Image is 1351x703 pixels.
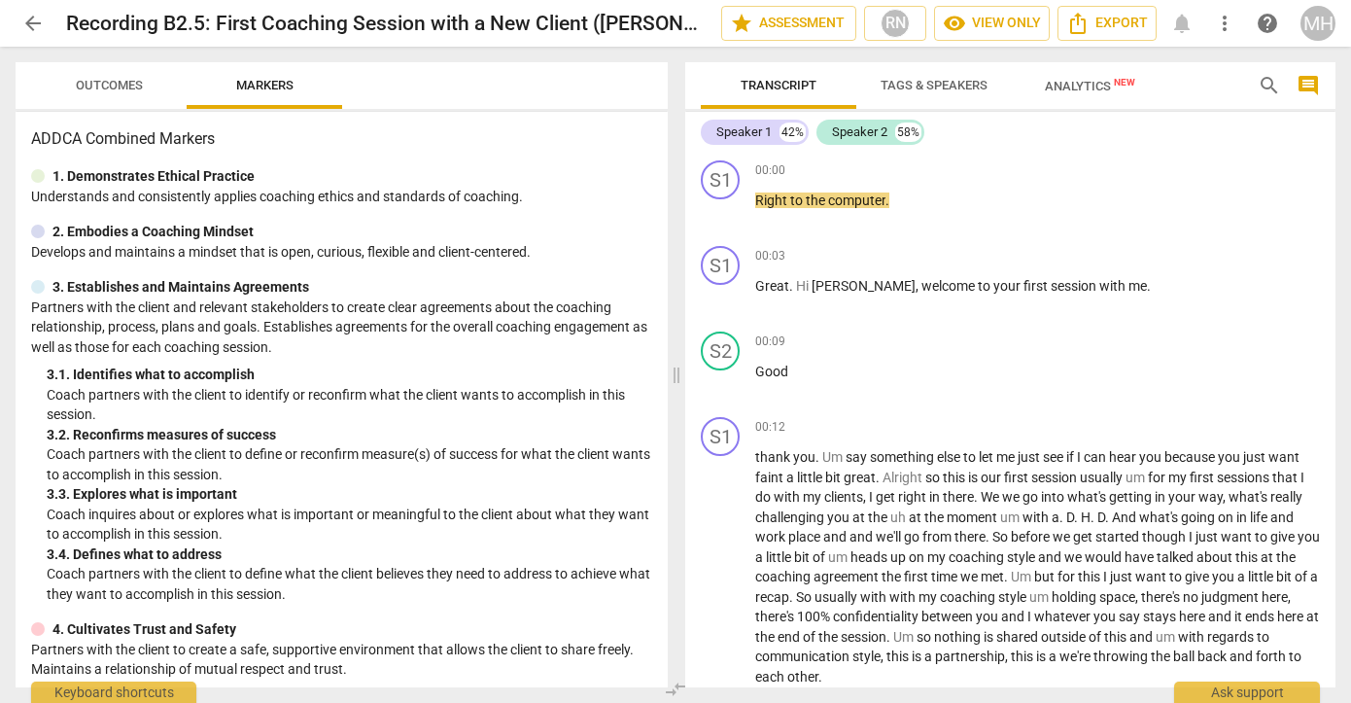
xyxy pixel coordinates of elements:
span: the [806,193,828,208]
span: I [869,489,876,505]
span: throwing [1093,649,1151,664]
p: Coach partners with the client to define or reconfirm measure(s) of success for what the client w... [47,444,652,484]
p: Develops and maintains a mindset that is open, curious, flexible and client-centered. [31,242,652,263]
span: into [1041,489,1067,505]
span: place [788,529,823,545]
span: life [1250,510,1270,525]
span: Tags & Speakers [881,78,987,92]
span: a [1237,569,1248,584]
span: . [876,470,883,485]
span: let [979,449,996,465]
span: there [954,529,986,545]
span: to [1257,629,1269,645]
span: little [1248,569,1276,584]
span: shared [996,629,1041,645]
div: 42% [779,123,806,142]
span: bit [794,549,813,565]
span: this [886,649,912,664]
span: of [813,549,828,565]
span: this [1235,549,1261,565]
span: go [904,529,922,545]
p: Understands and consistently applies coaching ethics and standards of coaching. [31,187,652,207]
span: and [849,529,876,545]
span: challenging [755,510,827,525]
span: started [1095,529,1142,545]
span: a [1049,649,1059,664]
span: help [1256,12,1279,35]
span: D [1097,510,1105,525]
span: outside [1041,629,1089,645]
span: great [844,470,876,485]
span: more_vert [1213,12,1236,35]
span: it [1234,609,1245,624]
span: get [876,489,898,505]
p: Coach inquires about or explores what is important or meaningful to the client about what they wa... [47,505,652,545]
span: . [1147,278,1151,294]
span: Transcript [741,78,816,92]
span: in [1236,510,1250,525]
span: way [1198,489,1223,505]
span: there's [1141,589,1183,605]
button: Assessment [721,6,856,41]
span: met [981,569,1004,584]
span: . [789,278,796,294]
span: else [937,449,963,465]
span: something [870,449,937,465]
span: see [1043,449,1066,465]
span: but [1034,569,1057,584]
div: Change speaker [701,417,740,456]
div: 3. 1. Identifies what to accomplish [47,365,652,385]
div: Ask support [1174,682,1320,703]
span: Great [755,278,789,294]
span: style [998,589,1029,605]
span: say [846,449,870,465]
span: computer [828,193,885,208]
span: of [1089,629,1104,645]
span: star [730,12,753,35]
span: we [1002,489,1022,505]
span: for [1057,569,1078,584]
span: give [1185,569,1212,584]
span: and [1129,629,1156,645]
span: confidentiality [833,609,921,624]
span: So [796,589,814,605]
span: have [1125,549,1157,565]
span: really [1270,489,1302,505]
span: with [1022,510,1052,525]
span: , [1005,649,1011,664]
span: the [755,629,778,645]
span: the [818,629,841,645]
span: just [1018,449,1043,465]
span: up [890,549,909,565]
span: bit [825,470,844,485]
span: 100% [797,609,833,624]
span: want [1135,569,1169,584]
span: Filler word [1029,589,1052,605]
span: sessions [1217,470,1272,485]
span: to [978,278,993,294]
span: for [1148,470,1168,485]
p: 4. Cultivates Trust and Safety [52,619,236,640]
span: want [1221,529,1255,545]
span: this [1011,649,1036,664]
span: my [803,489,824,505]
span: usually [814,589,860,605]
span: your [1168,489,1198,505]
span: first [1190,470,1217,485]
p: Partners with the client to create a safe, supportive environment that allows the client to share... [31,640,652,680]
span: and [823,529,849,545]
span: and [1270,510,1294,525]
span: right [898,489,929,505]
span: bit [1276,569,1295,584]
span: 00:00 [755,162,785,179]
button: Search [1254,70,1285,101]
span: ends [1245,609,1277,624]
div: Keyboard shortcuts [31,682,196,703]
span: we'll [876,529,904,545]
span: the [1151,649,1173,664]
span: time [931,569,960,584]
p: Coach partners with the client to identify or reconfirm what the client wants to accomplish in th... [47,385,652,425]
span: Markers [236,78,294,92]
span: here [1179,609,1208,624]
span: from [922,529,954,545]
